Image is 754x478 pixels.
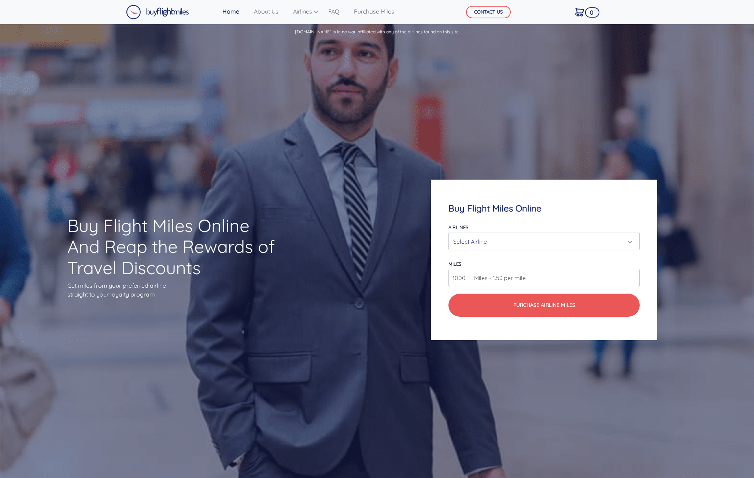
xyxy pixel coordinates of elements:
img: Buy Flight Miles Logo [126,5,189,19]
label: miles [448,261,461,267]
a: About Us [251,4,281,19]
a: Purchase Miles [351,4,397,19]
img: Cart [575,8,584,16]
button: CONTACT US [466,6,511,18]
a: Airlines [290,4,317,19]
label: Airlines [448,224,468,230]
h1: Buy Flight Miles Online And Reap the Rewards of Travel Discounts [67,215,278,279]
span: 0 [585,7,599,18]
p: Get miles from your preferred airline straight to your loyalty program [67,281,278,299]
a: 0 [572,4,587,19]
a: Home [219,4,242,19]
span: Miles - 1.5¢ per mile [470,273,526,282]
h4: Buy Flight Miles Online [448,203,640,214]
button: Purchase Airline Miles [448,294,640,317]
a: FAQ [325,4,342,19]
a: Buy Flight Miles Logo [126,3,189,21]
div: Select Airline [453,235,631,249]
button: Select Airline [448,232,640,250]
